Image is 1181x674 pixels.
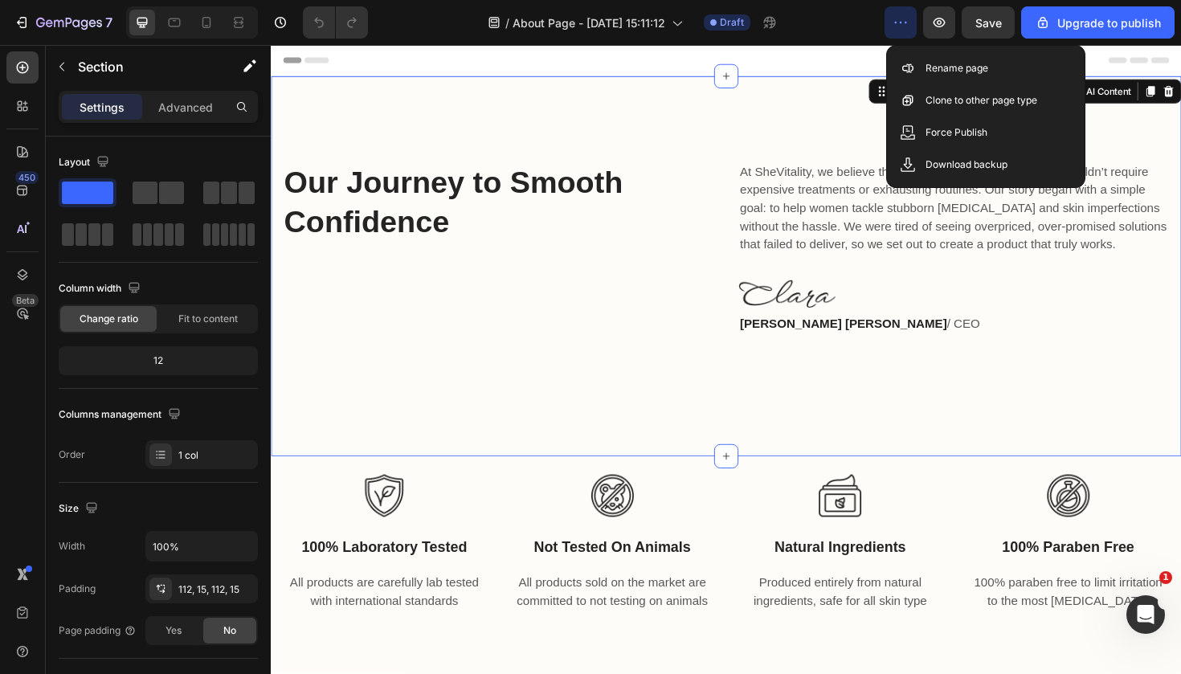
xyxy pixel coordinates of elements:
[926,157,1007,173] p: Download backup
[59,539,85,553] div: Width
[1159,571,1172,584] span: 1
[303,6,368,39] div: Undo/Redo
[59,404,184,426] div: Columns management
[926,125,987,141] p: Force Publish
[497,288,716,302] strong: [PERSON_NAME] [PERSON_NAME]
[1035,14,1161,31] div: Upgrade to publish
[223,623,236,638] span: No
[497,521,709,544] p: natural ingredients
[59,498,101,520] div: Size
[497,125,950,221] p: At SheVitality, we believe that feeling confident in your skin shouldn’t require expensive treatm...
[59,447,85,462] div: Order
[146,532,257,561] input: Auto
[59,623,137,638] div: Page padding
[926,92,1037,108] p: Clone to other page type
[975,16,1002,30] span: Save
[505,14,509,31] span: /
[12,294,39,307] div: Beta
[62,349,255,372] div: 12
[730,42,833,56] p: Create Theme Section
[14,521,227,544] p: 100% laboratory tested
[513,14,665,31] span: About Page - [DATE] 15:11:12
[59,582,96,596] div: Padding
[653,42,701,56] div: Section 1
[926,60,988,76] p: Rename page
[166,623,182,638] span: Yes
[720,15,744,30] span: Draft
[1126,595,1165,634] iframe: Intercom live chat
[178,582,254,597] div: 112, 15, 112, 15
[158,99,213,116] p: Advanced
[339,455,384,500] img: Alt Image
[822,455,867,500] img: Alt Image
[255,521,468,544] p: not tested on animals
[80,312,138,326] span: Change ratio
[80,99,125,116] p: Settings
[6,6,120,39] button: 7
[271,45,1181,674] iframe: Design area
[59,152,112,174] div: Layout
[580,455,625,500] img: Alt Image
[105,13,112,32] p: 7
[78,57,210,76] p: Section
[15,171,39,184] div: 450
[97,455,142,500] img: Alt Image
[14,560,227,598] p: All products are carefully lab tested with international standards
[497,560,709,598] p: Produced entirely from natural ingredients, safe for all skin type
[1021,6,1175,39] button: Upgrade to publish
[255,560,468,598] p: All products sold on the market are committed to not testing on animals
[962,6,1015,39] button: Save
[178,448,254,463] div: 1 col
[844,39,914,59] button: AI Content
[497,286,950,305] p: / CEO
[59,278,144,300] div: Column width
[738,560,951,598] p: 100% paraben free to limit irritation to the most [MEDICAL_DATA]
[738,521,951,544] p: 100% paraben free
[178,312,238,326] span: Fit to content
[495,248,598,278] img: Alt Image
